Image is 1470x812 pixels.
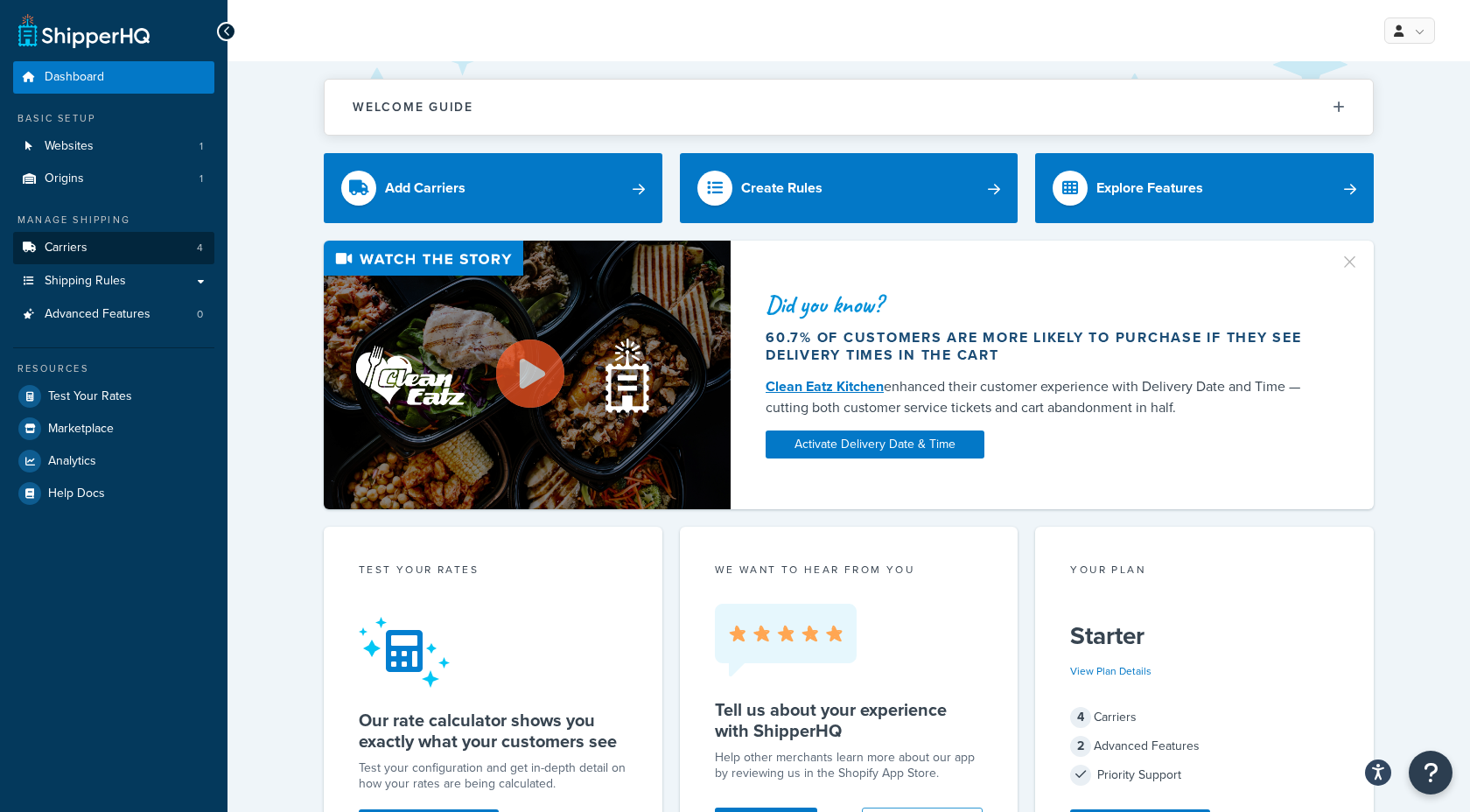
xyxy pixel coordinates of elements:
[385,176,465,200] div: Add Carriers
[1070,705,1339,730] div: Carriers
[1070,562,1339,582] div: Your Plan
[1070,736,1091,757] span: 2
[13,232,214,264] a: Carriers4
[1070,763,1339,787] div: Priority Support
[48,454,96,469] span: Analytics
[45,307,150,322] span: Advanced Features
[48,486,105,501] span: Help Docs
[325,80,1373,135] button: Welcome Guide
[1070,707,1091,728] span: 4
[359,760,627,792] div: Test your configuration and get in-depth detail on how your rates are being calculated.
[13,361,214,376] div: Resources
[766,292,1319,317] div: Did you know?
[13,381,214,412] a: Test Your Rates
[1035,153,1374,223] a: Explore Features
[45,274,126,289] span: Shipping Rules
[13,265,214,297] a: Shipping Rules
[715,750,983,781] p: Help other merchants learn more about our app by reviewing us in the Shopify App Store.
[741,176,822,200] div: Create Rules
[680,153,1018,223] a: Create Rules
[13,130,214,163] li: Websites
[45,171,84,186] span: Origins
[13,232,214,264] li: Carriers
[766,430,984,458] a: Activate Delivery Date & Time
[1409,751,1452,794] button: Open Resource Center
[13,163,214,195] li: Origins
[324,153,662,223] a: Add Carriers
[45,139,94,154] span: Websites
[13,61,214,94] a: Dashboard
[197,241,203,255] span: 4
[715,562,983,577] p: we want to hear from you
[324,241,731,509] img: Video thumbnail
[13,478,214,509] a: Help Docs
[13,163,214,195] a: Origins1
[13,298,214,331] li: Advanced Features
[48,422,114,437] span: Marketplace
[766,376,884,396] a: Clean Eatz Kitchen
[13,413,214,444] a: Marketplace
[766,329,1319,364] div: 60.7% of customers are more likely to purchase if they see delivery times in the cart
[715,699,983,741] h5: Tell us about your experience with ShipperHQ
[48,389,132,404] span: Test Your Rates
[359,562,627,582] div: Test your rates
[1070,734,1339,759] div: Advanced Features
[13,111,214,126] div: Basic Setup
[13,130,214,163] a: Websites1
[1096,176,1203,200] div: Explore Features
[13,298,214,331] a: Advanced Features0
[1070,663,1151,679] a: View Plan Details
[359,710,627,752] h5: Our rate calculator shows you exactly what your customers see
[45,70,104,85] span: Dashboard
[197,307,203,322] span: 0
[199,171,203,186] span: 1
[766,376,1319,418] div: enhanced their customer experience with Delivery Date and Time — cutting both customer service ti...
[199,139,203,154] span: 1
[1070,622,1339,650] h5: Starter
[45,241,87,255] span: Carriers
[13,445,214,477] a: Analytics
[353,101,473,114] h2: Welcome Guide
[13,213,214,227] div: Manage Shipping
